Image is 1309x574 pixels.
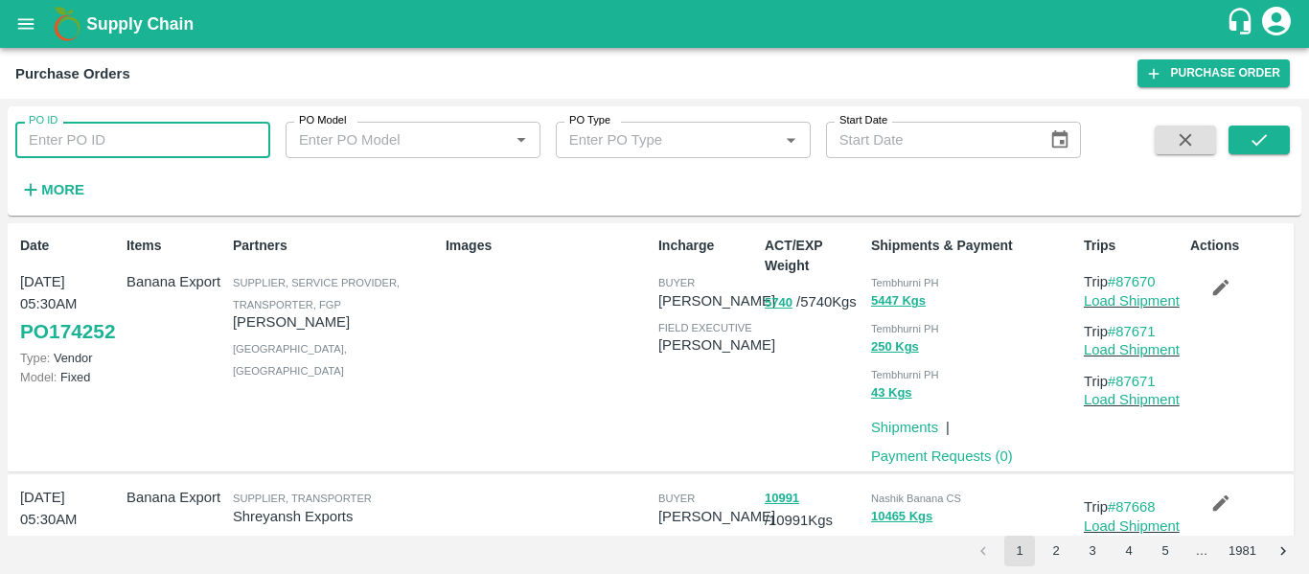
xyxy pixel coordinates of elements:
[871,382,912,404] button: 43 Kgs
[826,122,1035,158] input: Start Date
[41,182,84,197] strong: More
[569,113,610,128] label: PO Type
[1190,236,1289,256] p: Actions
[29,113,57,128] label: PO ID
[15,61,130,86] div: Purchase Orders
[871,420,938,435] a: Shipments
[233,236,438,256] p: Partners
[658,277,695,288] span: buyer
[965,536,1301,566] nav: pagination navigation
[20,236,119,256] p: Date
[291,127,503,152] input: Enter PO Model
[765,291,863,313] p: / 5740 Kgs
[233,493,372,504] span: Supplier, Transporter
[1150,536,1181,566] button: Go to page 5
[658,334,775,356] p: [PERSON_NAME]
[1084,293,1180,309] a: Load Shipment
[1186,542,1217,561] div: …
[20,351,50,365] span: Type:
[1004,536,1035,566] button: page 1
[1223,536,1262,566] button: Go to page 1981
[509,127,534,152] button: Open
[20,349,119,367] p: Vendor
[871,277,939,288] span: Tembhurni PH
[562,127,773,152] input: Enter PO Type
[1114,536,1144,566] button: Go to page 4
[1084,371,1183,392] p: Trip
[1084,518,1180,534] a: Load Shipment
[1137,59,1290,87] a: Purchase Order
[299,113,347,128] label: PO Model
[658,290,775,311] p: [PERSON_NAME]
[20,271,119,314] p: [DATE] 05:30AM
[871,448,1013,464] a: Payment Requests (0)
[1084,342,1180,357] a: Load Shipment
[839,113,887,128] label: Start Date
[871,506,932,528] button: 10465 Kgs
[15,173,89,206] button: More
[233,343,347,376] span: [GEOGRAPHIC_DATA] , [GEOGRAPHIC_DATA]
[15,122,270,158] input: Enter PO ID
[871,369,939,380] span: Tembhurni PH
[446,236,651,256] p: Images
[233,277,400,310] span: Supplier, Service Provider, Transporter, FGP
[20,487,119,530] p: [DATE] 05:30AM
[658,506,775,527] p: [PERSON_NAME]
[1108,374,1156,389] a: #87671
[4,2,48,46] button: open drawer
[1041,536,1071,566] button: Go to page 2
[765,487,863,531] p: / 10991 Kgs
[233,311,438,333] p: [PERSON_NAME]
[1042,122,1078,158] button: Choose date
[871,493,961,504] span: Nashik Banana CS
[1084,271,1183,292] p: Trip
[233,506,438,527] p: Shreyansh Exports
[658,236,757,256] p: Incharge
[1108,499,1156,515] a: #87668
[20,370,57,384] span: Model:
[765,488,799,510] button: 10991
[48,5,86,43] img: logo
[1108,274,1156,289] a: #87670
[20,314,115,349] a: PO174252
[1084,496,1183,517] p: Trip
[86,14,194,34] b: Supply Chain
[126,487,225,508] p: Banana Export
[1077,536,1108,566] button: Go to page 3
[938,409,950,438] div: |
[871,236,1076,256] p: Shipments & Payment
[658,493,695,504] span: buyer
[1108,324,1156,339] a: #87671
[126,271,225,292] p: Banana Export
[1084,321,1183,342] p: Trip
[658,322,752,333] span: field executive
[871,290,926,312] button: 5447 Kgs
[871,323,939,334] span: Tembhurni PH
[1259,4,1294,44] div: account of current user
[1084,392,1180,407] a: Load Shipment
[1084,236,1183,256] p: Trips
[20,530,115,564] a: PO174251
[871,336,919,358] button: 250 Kgs
[778,127,803,152] button: Open
[86,11,1226,37] a: Supply Chain
[126,236,225,256] p: Items
[20,368,119,386] p: Fixed
[765,292,792,314] button: 5740
[1268,536,1298,566] button: Go to next page
[765,236,863,276] p: ACT/EXP Weight
[1226,7,1259,41] div: customer-support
